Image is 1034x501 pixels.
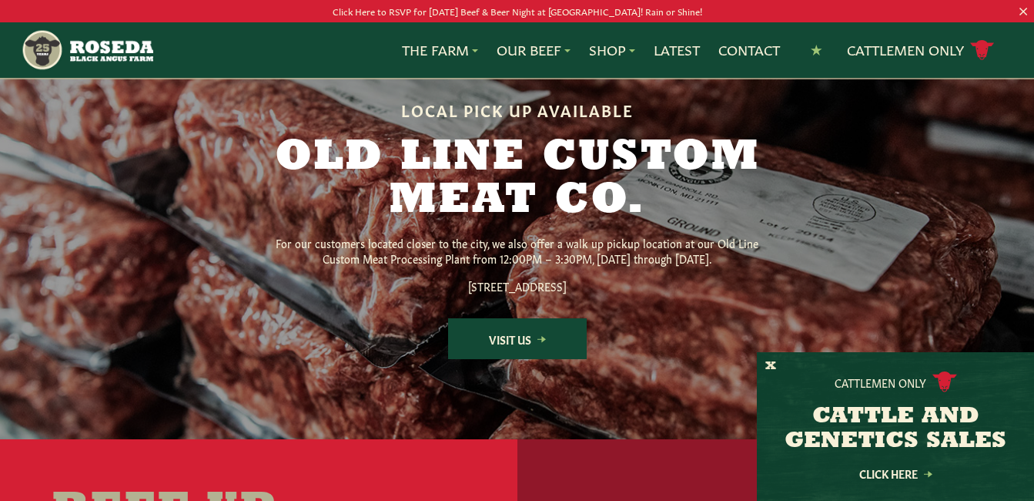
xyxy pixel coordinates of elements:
[497,40,571,60] a: Our Beef
[21,29,153,72] img: https://roseda.com/wp-content/uploads/2021/05/roseda-25-header.png
[847,37,995,64] a: Cattlemen Only
[932,372,957,392] img: cattle-icon.svg
[589,40,635,60] a: Shop
[402,40,478,60] a: The Farm
[448,318,587,359] a: Visit Us
[52,3,982,19] p: Click Here to RSVP for [DATE] Beef & Beer Night at [GEOGRAPHIC_DATA]! Rain or Shine!
[765,358,776,375] button: X
[222,101,813,118] h6: Local Pick Up Available
[776,405,1015,454] h3: CATTLE AND GENETICS SALES
[271,278,764,294] p: [STREET_ADDRESS]
[654,40,700,60] a: Latest
[222,136,813,223] h2: Old Line Custom Meat Co.
[271,235,764,266] p: For our customers located closer to the city, we also offer a walk up pickup location at our Old ...
[826,469,965,479] a: Click Here
[835,375,926,390] p: Cattlemen Only
[21,22,1013,78] nav: Main Navigation
[718,40,780,60] a: Contact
